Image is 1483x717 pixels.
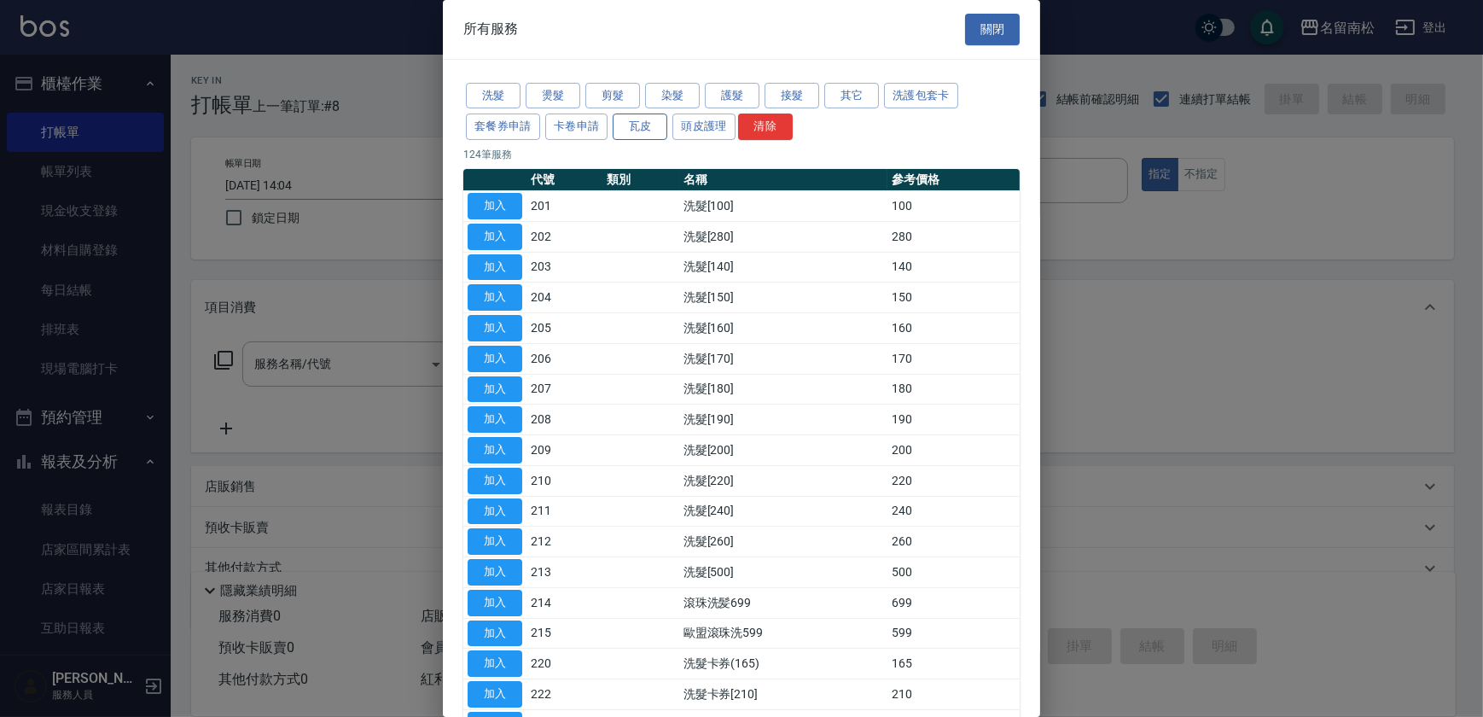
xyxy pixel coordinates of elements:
[887,374,1020,405] td: 180
[679,496,887,527] td: 洗髮[240]
[679,191,887,222] td: 洗髮[100]
[526,405,602,435] td: 208
[887,169,1020,191] th: 參考價格
[468,193,522,219] button: 加入
[765,83,819,109] button: 接髮
[585,83,640,109] button: 剪髮
[679,252,887,283] td: 洗髮[140]
[679,313,887,344] td: 洗髮[160]
[679,587,887,618] td: 滾珠洗髪699
[468,376,522,403] button: 加入
[468,681,522,708] button: 加入
[468,559,522,586] button: 加入
[463,20,518,38] span: 所有服務
[468,498,522,525] button: 加入
[468,621,522,647] button: 加入
[887,343,1020,374] td: 170
[887,221,1020,252] td: 280
[645,83,700,109] button: 染髮
[679,221,887,252] td: 洗髮[280]
[526,169,602,191] th: 代號
[466,114,540,140] button: 套餐券申請
[468,315,522,341] button: 加入
[887,435,1020,466] td: 200
[526,221,602,252] td: 202
[884,83,958,109] button: 洗護包套卡
[672,114,736,140] button: 頭皮護理
[679,435,887,466] td: 洗髮[200]
[545,114,608,140] button: 卡卷申請
[887,618,1020,649] td: 599
[526,527,602,557] td: 212
[679,374,887,405] td: 洗髮[180]
[679,679,887,710] td: 洗髮卡券[210]
[468,528,522,555] button: 加入
[526,313,602,344] td: 205
[887,313,1020,344] td: 160
[679,618,887,649] td: 歐盟滾珠洗599
[887,252,1020,283] td: 140
[526,618,602,649] td: 215
[526,191,602,222] td: 201
[526,496,602,527] td: 211
[468,468,522,494] button: 加入
[526,374,602,405] td: 207
[468,284,522,311] button: 加入
[468,254,522,281] button: 加入
[887,496,1020,527] td: 240
[602,169,678,191] th: 類別
[965,14,1020,45] button: 關閉
[468,346,522,372] button: 加入
[887,405,1020,435] td: 190
[705,83,759,109] button: 護髮
[679,527,887,557] td: 洗髮[260]
[526,465,602,496] td: 210
[887,527,1020,557] td: 260
[526,83,580,109] button: 燙髮
[613,114,667,140] button: 瓦皮
[887,191,1020,222] td: 100
[466,83,521,109] button: 洗髮
[738,114,793,140] button: 清除
[468,406,522,433] button: 加入
[679,465,887,496] td: 洗髮[220]
[679,283,887,313] td: 洗髮[150]
[468,437,522,463] button: 加入
[526,343,602,374] td: 206
[887,649,1020,679] td: 165
[679,343,887,374] td: 洗髮[170]
[526,435,602,466] td: 209
[887,465,1020,496] td: 220
[824,83,879,109] button: 其它
[526,649,602,679] td: 220
[526,587,602,618] td: 214
[679,557,887,588] td: 洗髮[500]
[526,252,602,283] td: 203
[468,650,522,677] button: 加入
[526,679,602,710] td: 222
[887,557,1020,588] td: 500
[679,405,887,435] td: 洗髮[190]
[463,147,1020,162] p: 124 筆服務
[679,169,887,191] th: 名稱
[526,557,602,588] td: 213
[679,649,887,679] td: 洗髮卡券(165)
[468,224,522,250] button: 加入
[887,679,1020,710] td: 210
[526,283,602,313] td: 204
[887,587,1020,618] td: 699
[468,590,522,616] button: 加入
[887,283,1020,313] td: 150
